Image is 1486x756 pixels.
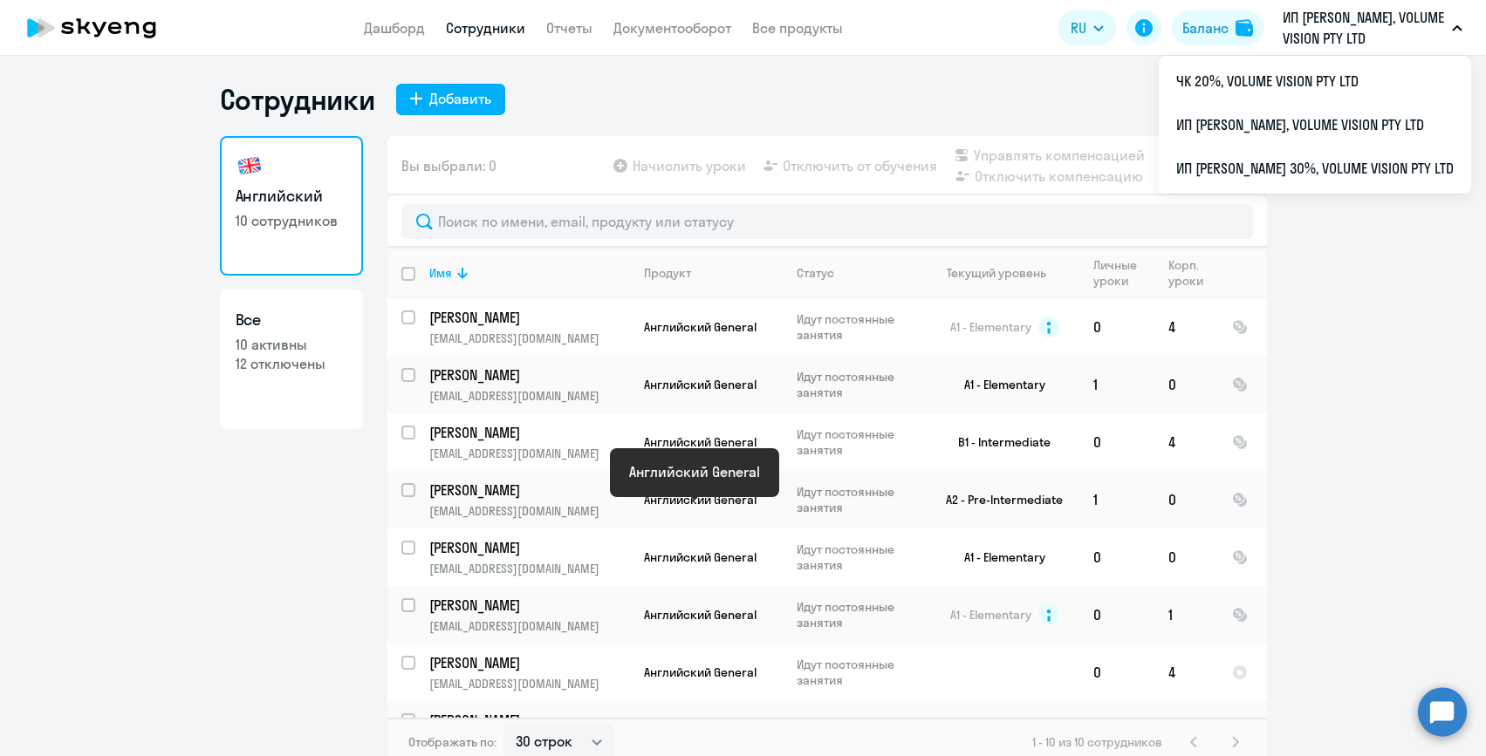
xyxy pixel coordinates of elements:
[797,714,916,746] p: Обучение остановлено
[797,311,916,343] p: Идут постоянные занятия
[797,484,916,515] p: Идут постоянные занятия
[1274,7,1471,49] button: ИП [PERSON_NAME], VOLUME VISION PTY LTD
[429,538,627,557] p: [PERSON_NAME]
[1093,257,1142,289] div: Личные уроки
[429,365,629,385] a: [PERSON_NAME]
[396,84,505,115] button: Добавить
[1154,471,1218,528] td: 0
[429,365,627,385] p: [PERSON_NAME]
[236,335,347,354] p: 10 активны
[1154,413,1218,471] td: 4
[429,596,629,615] a: [PERSON_NAME]
[429,653,627,672] p: [PERSON_NAME]
[644,664,757,680] span: Английский General
[429,265,452,281] div: Имя
[236,152,264,180] img: english
[917,356,1079,413] td: A1 - Elementary
[1079,298,1154,356] td: 0
[429,446,629,461] p: [EMAIL_ADDRESS][DOMAIN_NAME]
[429,711,627,730] p: [PERSON_NAME]
[429,538,629,557] a: [PERSON_NAME]
[429,653,629,672] a: [PERSON_NAME]
[446,19,525,37] a: Сотрудники
[1079,471,1154,528] td: 1
[429,480,629,500] a: [PERSON_NAME]
[429,480,627,500] p: [PERSON_NAME]
[644,492,757,507] span: Английский General
[1159,56,1471,194] ul: RU
[644,549,757,565] span: Английский General
[429,561,629,576] p: [EMAIL_ADDRESS][DOMAIN_NAME]
[644,265,782,281] div: Продукт
[429,330,629,346] p: [EMAIL_ADDRESS][DOMAIN_NAME]
[644,377,757,392] span: Английский General
[429,265,629,281] div: Имя
[917,413,1079,471] td: B1 - Intermediate
[1172,10,1263,45] button: Балансbalance
[1236,19,1253,37] img: balance
[1079,586,1154,644] td: 0
[429,423,629,442] a: [PERSON_NAME]
[629,461,760,482] div: Английский General
[917,471,1079,528] td: A2 - Pre-Intermediate
[429,388,629,404] p: [EMAIL_ADDRESS][DOMAIN_NAME]
[1154,528,1218,586] td: 0
[236,309,347,331] h3: Все
[797,541,916,573] p: Идут постоянные занятия
[797,369,916,400] p: Идут постоянные занятия
[1154,356,1218,413] td: 0
[236,185,347,208] h3: Английский
[546,19,592,37] a: Отчеты
[429,618,629,634] p: [EMAIL_ADDRESS][DOMAIN_NAME]
[408,734,496,750] span: Отображать по:
[429,676,629,691] p: [EMAIL_ADDRESS][DOMAIN_NAME]
[1168,257,1217,289] div: Корп. уроки
[1154,644,1218,701] td: 4
[613,19,731,37] a: Документооборот
[429,596,627,615] p: [PERSON_NAME]
[1071,17,1086,38] span: RU
[429,88,491,109] div: Добавить
[429,503,629,519] p: [EMAIL_ADDRESS][DOMAIN_NAME]
[1182,17,1229,38] div: Баланс
[220,136,363,276] a: Английский10 сотрудников
[401,155,496,176] span: Вы выбрали: 0
[1093,257,1154,289] div: Личные уроки
[1283,7,1445,49] p: ИП [PERSON_NAME], VOLUME VISION PTY LTD
[797,265,834,281] div: Статус
[1032,734,1162,750] span: 1 - 10 из 10 сотрудников
[931,265,1079,281] div: Текущий уровень
[644,607,757,623] span: Английский General
[797,426,916,458] p: Идут постоянные занятия
[1154,298,1218,356] td: 4
[797,599,916,630] p: Идут постоянные занятия
[917,528,1079,586] td: A1 - Elementary
[797,657,916,688] p: Идут постоянные занятия
[220,82,375,117] h1: Сотрудники
[1168,257,1206,289] div: Корп. уроки
[236,211,347,230] p: 10 сотрудников
[401,204,1253,239] input: Поиск по имени, email, продукту или статусу
[752,19,843,37] a: Все продукты
[644,319,757,335] span: Английский General
[236,354,347,373] p: 12 отключены
[429,308,627,327] p: [PERSON_NAME]
[644,265,691,281] div: Продукт
[947,265,1046,281] div: Текущий уровень
[644,434,757,450] span: Английский General
[797,265,916,281] div: Статус
[429,711,629,730] a: [PERSON_NAME]
[429,423,627,442] p: [PERSON_NAME]
[1154,586,1218,644] td: 1
[220,289,363,429] a: Все10 активны12 отключены
[1079,356,1154,413] td: 1
[364,19,425,37] a: Дашборд
[950,319,1031,335] span: A1 - Elementary
[429,308,629,327] a: [PERSON_NAME]
[1079,644,1154,701] td: 0
[1058,10,1116,45] button: RU
[950,607,1031,623] span: A1 - Elementary
[1079,528,1154,586] td: 0
[1079,413,1154,471] td: 0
